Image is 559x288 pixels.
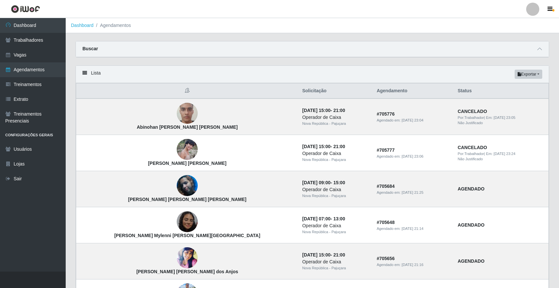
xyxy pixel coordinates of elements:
[494,152,515,156] time: [DATE] 23:24
[114,233,260,238] strong: [PERSON_NAME] Mylenni [PERSON_NAME][GEOGRAPHIC_DATA]
[458,152,484,156] span: Por: Trabalhador
[177,246,198,270] img: Ana Paula dos Anjos
[333,144,345,149] time: 21:00
[454,83,548,99] th: Status
[302,114,369,121] div: Operador de Caixa
[458,222,484,228] strong: AGENDADO
[82,46,98,51] strong: Buscar
[494,116,515,120] time: [DATE] 23:05
[302,265,369,271] div: Nova República - Pajuçara
[302,144,345,149] strong: -
[66,18,559,33] nav: breadcrumb
[177,139,198,160] img: Rebeca Marta Galvão de Souza
[11,5,40,13] img: CoreUI Logo
[302,252,345,257] strong: -
[302,216,330,221] time: [DATE] 07:00
[302,222,369,229] div: Operador de Caixa
[302,193,369,199] div: Nova República - Pajuçara
[302,229,369,235] div: Nova República - Pajuçara
[458,186,484,191] strong: AGENDADO
[302,216,345,221] strong: -
[402,263,423,267] time: [DATE] 21:16
[302,108,330,113] time: [DATE] 15:00
[377,256,395,261] strong: # 705656
[402,118,423,122] time: [DATE] 23:04
[302,108,345,113] strong: -
[76,66,549,83] div: Lista
[333,180,345,185] time: 15:00
[377,262,450,268] div: Agendado em:
[377,220,395,225] strong: # 705648
[458,145,487,150] strong: CANCELADO
[137,124,237,130] strong: Abinohan [PERSON_NAME] [PERSON_NAME]
[373,83,454,99] th: Agendamento
[302,157,369,163] div: Nova República - Pajuçara
[177,211,198,232] img: Sara Mylenni Santos de França
[302,186,369,193] div: Operador de Caixa
[302,121,369,126] div: Nova República - Pajuçara
[458,156,545,162] div: Não Justificado
[458,115,545,121] div: | Em:
[458,258,484,264] strong: AGENDADO
[458,116,484,120] span: Por: Trabalhador
[333,216,345,221] time: 13:00
[302,258,369,265] div: Operador de Caixa
[377,226,450,232] div: Agendado em:
[94,22,131,29] li: Agendamentos
[177,167,198,205] img: Karla Fernanda da Cruz Vitorino
[302,150,369,157] div: Operador de Caixa
[136,269,238,274] strong: [PERSON_NAME] [PERSON_NAME] dos Anjos
[402,154,423,158] time: [DATE] 23:06
[458,120,545,126] div: Não Justificado
[333,108,345,113] time: 21:00
[458,109,487,114] strong: CANCELADO
[128,197,246,202] strong: [PERSON_NAME] [PERSON_NAME] [PERSON_NAME]
[515,70,542,79] button: Exportar
[458,151,545,157] div: | Em:
[377,154,450,159] div: Agendado em:
[402,227,423,231] time: [DATE] 21:14
[71,23,94,28] a: Dashboard
[302,180,330,185] time: [DATE] 09:00
[302,144,330,149] time: [DATE] 15:00
[377,190,450,195] div: Agendado em:
[377,118,450,123] div: Agendado em:
[302,252,330,257] time: [DATE] 15:00
[148,161,227,166] strong: [PERSON_NAME] [PERSON_NAME]
[402,190,423,194] time: [DATE] 21:25
[377,147,395,153] strong: # 705777
[298,83,373,99] th: Solicitação
[177,95,198,132] img: Abinohan Barbosa de Sena
[377,111,395,117] strong: # 705776
[377,184,395,189] strong: # 705684
[333,252,345,257] time: 21:00
[302,180,345,185] strong: -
